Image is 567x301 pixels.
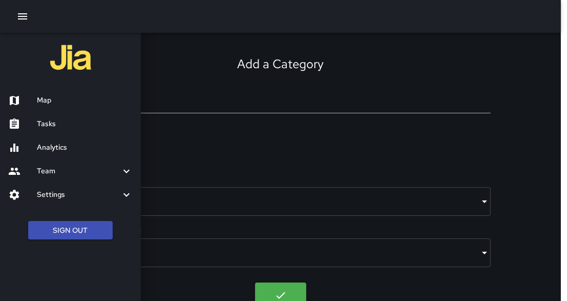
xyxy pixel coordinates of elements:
[37,142,133,153] h6: Analytics
[37,95,133,106] h6: Map
[50,37,91,78] img: jia-logo
[28,221,113,240] button: Sign Out
[37,189,120,200] h6: Settings
[37,166,120,177] h6: Team
[37,118,133,130] h6: Tasks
